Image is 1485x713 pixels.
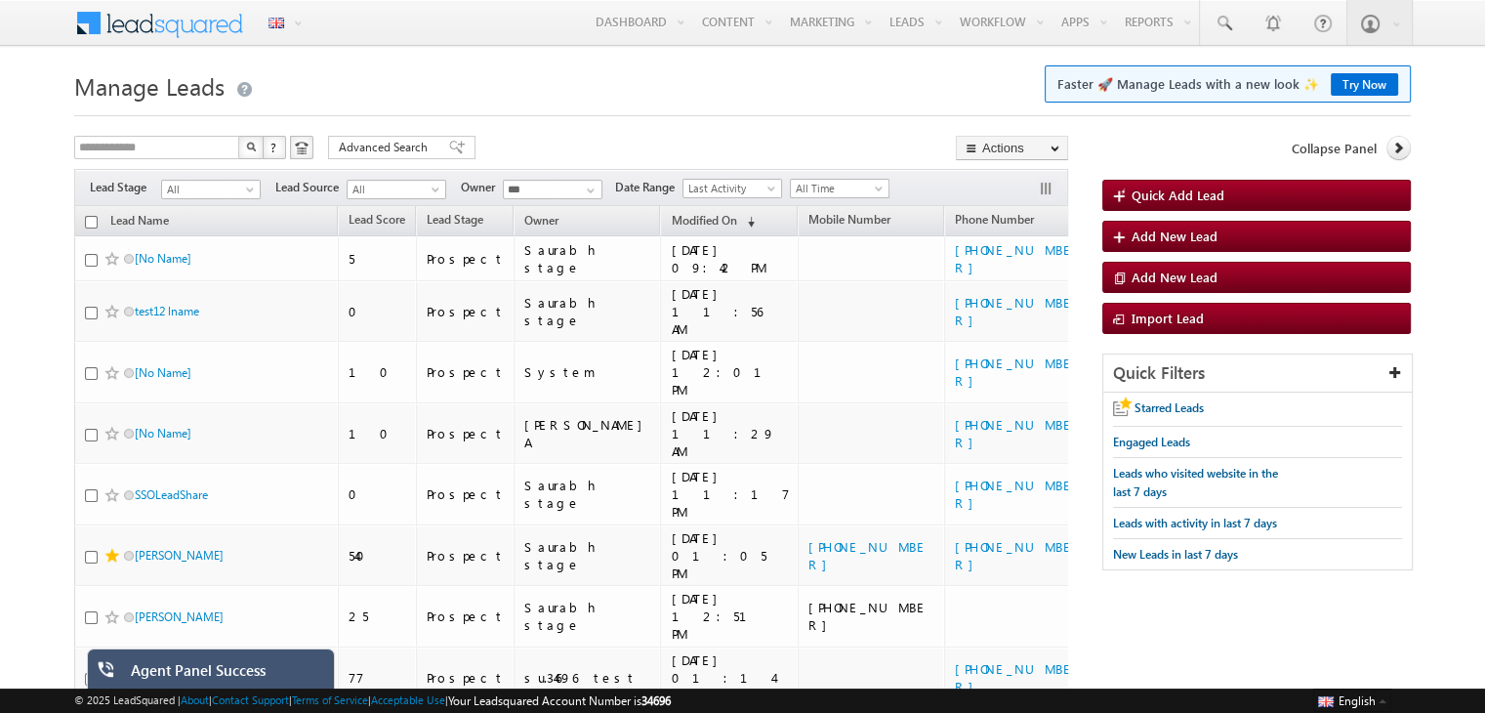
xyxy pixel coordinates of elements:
[1057,74,1398,94] span: Faster 🚀 Manage Leads with a new look ✨
[135,251,191,266] a: [No Name]
[671,407,789,460] div: [DATE] 11:29 AM
[135,548,224,563] a: [PERSON_NAME]
[135,304,199,318] a: test12 lname
[615,179,682,196] span: Date Range
[955,416,1074,450] a: [PHONE_NUMBER]
[1134,400,1204,415] span: Starred Leads
[349,212,405,227] span: Lead Score
[348,181,440,198] span: All
[448,693,671,708] span: Your Leadsquared Account Number is
[371,693,445,706] a: Acceptable Use
[275,179,347,196] span: Lead Source
[955,477,1074,511] a: [PHONE_NUMBER]
[808,212,890,227] span: Mobile Number
[74,692,671,710] span: © 2025 LeadSquared | | | | |
[339,209,415,234] a: Lead Score
[461,179,503,196] span: Owner
[955,355,1074,389] a: [PHONE_NUMBER]
[349,608,407,625] div: 25
[955,212,1034,227] span: Phone Number
[739,214,755,230] span: (sorted descending)
[1113,435,1190,449] span: Engaged Leads
[74,70,225,102] span: Manage Leads
[347,180,446,199] a: All
[1132,269,1217,285] span: Add New Lead
[270,139,279,155] span: ?
[349,303,407,320] div: 0
[956,136,1068,160] button: Actions
[135,426,191,440] a: [No Name]
[808,538,928,572] a: [PHONE_NUMBER]
[1132,310,1204,326] span: Import Lead
[246,142,256,151] img: Search
[955,660,1074,694] a: [PHONE_NUMBER]
[1331,73,1398,96] a: Try Now
[955,538,1074,572] a: [PHONE_NUMBER]
[524,363,652,381] div: System
[671,468,789,521] div: [DATE] 11:17 PM
[263,136,286,159] button: ?
[131,661,320,689] div: Agent Panel Success
[181,693,209,706] a: About
[162,181,255,198] span: All
[524,416,652,451] div: [PERSON_NAME] A
[427,363,505,381] div: Prospect
[212,693,289,706] a: Contact Support
[90,179,161,196] span: Lead Stage
[1313,689,1391,712] button: English
[671,590,789,643] div: [DATE] 12:51 PM
[349,485,407,503] div: 0
[955,241,1074,275] a: [PHONE_NUMBER]
[349,669,407,687] div: 77
[524,599,652,634] div: Saurabh stage
[791,180,884,197] span: All Time
[427,608,505,625] div: Prospect
[955,294,1074,328] a: [PHONE_NUMBER]
[417,209,493,234] a: Lead Stage
[427,425,505,442] div: Prospect
[1103,355,1412,393] div: Quick Filters
[524,669,652,687] div: su.34696 test
[524,538,652,573] div: Saurabh stage
[349,363,407,381] div: 10
[1113,516,1277,530] span: Leads with activity in last 7 days
[427,212,483,227] span: Lead Stage
[671,529,789,582] div: [DATE] 01:05 PM
[682,179,782,198] a: Last Activity
[339,139,433,156] span: Advanced Search
[427,669,505,687] div: Prospect
[1339,693,1376,708] span: English
[671,213,736,228] span: Modified On
[576,181,600,200] a: Show All Items
[671,346,789,398] div: [DATE] 12:01 PM
[790,179,889,198] a: All Time
[1132,228,1217,244] span: Add New Lead
[1292,140,1377,157] span: Collapse Panel
[1113,466,1278,499] span: Leads who visited website in the last 7 days
[161,180,261,199] a: All
[349,547,407,565] div: 540
[524,241,652,276] div: Saurabh stage
[349,250,407,268] div: 5
[671,241,789,276] div: [DATE] 09:42 PM
[524,294,652,329] div: Saurabh stage
[135,487,208,502] a: SSOLeadShare
[524,213,558,228] span: Owner
[101,210,179,235] a: Lead Name
[524,477,652,512] div: Saurabh stage
[349,425,407,442] div: 10
[671,651,789,704] div: [DATE] 01:14 PM
[427,547,505,565] div: Prospect
[135,609,224,624] a: [PERSON_NAME]
[427,303,505,320] div: Prospect
[641,693,671,708] span: 34696
[427,250,505,268] div: Prospect
[661,209,764,234] a: Modified On (sorted descending)
[427,485,505,503] div: Prospect
[799,209,900,234] a: Mobile Number
[808,599,935,634] div: [PHONE_NUMBER]
[945,209,1044,234] a: Phone Number
[1132,187,1224,203] span: Quick Add Lead
[1113,547,1238,562] span: New Leads in last 7 days
[683,180,776,197] span: Last Activity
